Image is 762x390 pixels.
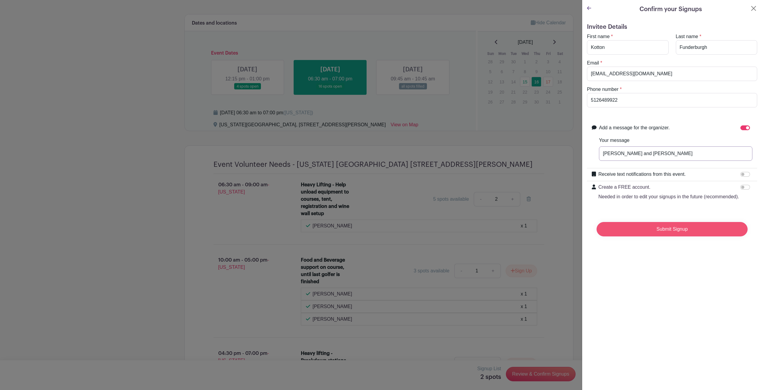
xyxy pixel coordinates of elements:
label: Last name [676,33,698,40]
label: First name [587,33,610,40]
h5: Invitee Details [587,23,757,31]
h5: Confirm your Signups [640,5,702,14]
label: Receive text notifications from this event. [598,171,686,178]
label: Your message [599,137,630,144]
label: Add a message for the organizer. [599,124,670,131]
button: Close [750,5,757,12]
input: Submit Signup [597,222,748,236]
p: Needed in order to edit your signups in the future (recommended). [598,193,739,200]
label: Phone number [587,86,618,93]
label: Email [587,59,599,67]
p: Create a FREE account. [598,184,739,191]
